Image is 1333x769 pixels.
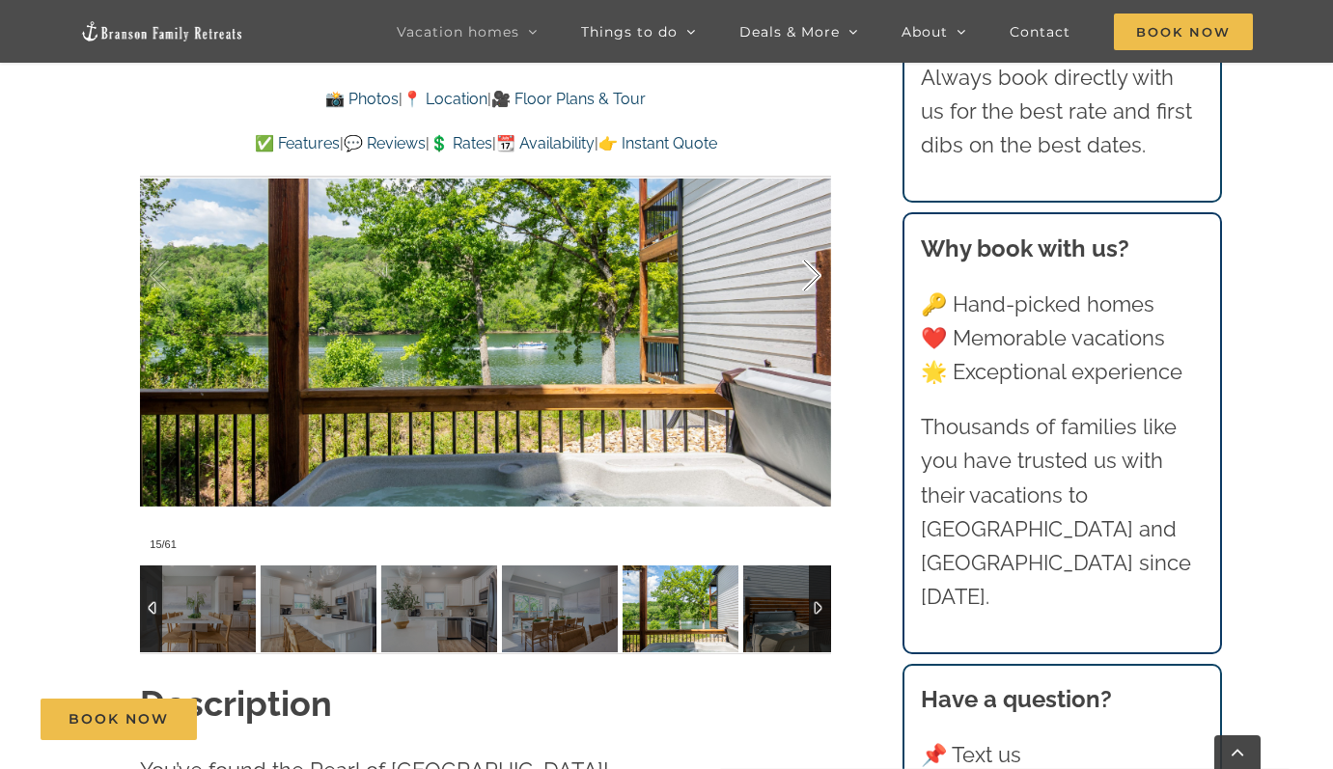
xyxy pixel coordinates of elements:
p: 🔑 Hand-picked homes ❤️ Memorable vacations 🌟 Exceptional experience [921,288,1203,390]
a: 📍 Location [403,90,487,108]
span: About [902,25,948,39]
strong: Description [140,683,332,724]
p: | | [140,87,831,112]
p: Thousands of families like you have trusted us with their vacations to [GEOGRAPHIC_DATA] and [GEO... [921,410,1203,614]
img: Blue-Pearl-vacation-home-rental-Lake-Taneycomo-2081-scaled.jpg-nggid03909-ngg0dyn-120x90-00f0w010... [381,565,497,652]
span: Book Now [69,711,169,728]
p: Always book directly with us for the best rate and first dibs on the best dates. [921,61,1203,163]
a: 👉 Instant Quote [598,134,717,152]
span: Deals & More [739,25,840,39]
a: ✅ Features [255,134,340,152]
a: 💲 Rates [430,134,492,152]
img: Blue-Pearl-vacation-home-rental-Lake-Taneycomo-2070-scaled.jpg-nggid03906-ngg0dyn-120x90-00f0w010... [140,565,256,652]
h3: Why book with us? [921,232,1203,266]
span: Contact [1010,25,1070,39]
a: 🎥 Floor Plans & Tour [491,90,646,108]
span: Book Now [1114,14,1253,50]
img: Blue-Pearl-vacation-home-rental-Lake-Taneycomo-2185-scaled.jpg-nggid03937-ngg0dyn-120x90-00f0w010... [623,565,738,652]
img: Branson Family Retreats Logo [80,20,244,42]
a: Book Now [41,699,197,740]
span: Things to do [581,25,678,39]
img: Blue-Pearl-vacation-home-rental-Lake-Taneycomo-2083-scaled.jpg-nggid03910-ngg0dyn-120x90-00f0w010... [502,565,618,652]
a: 💬 Reviews [344,134,426,152]
a: 📆 Availability [496,134,595,152]
span: Vacation homes [397,25,519,39]
img: Blue-Pearl-vacation-home-rental-Lake-Taneycomo-2080-scaled.jpg-nggid03908-ngg0dyn-120x90-00f0w010... [261,565,376,652]
p: | | | | [140,131,831,156]
h3: Have a question? [921,682,1203,717]
img: Blue-Pearl-vacation-home-rental-Lake-Taneycomo-2159-scaled.jpg-nggid03935-ngg0dyn-120x90-00f0w010... [743,565,859,652]
a: 📸 Photos [325,90,399,108]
